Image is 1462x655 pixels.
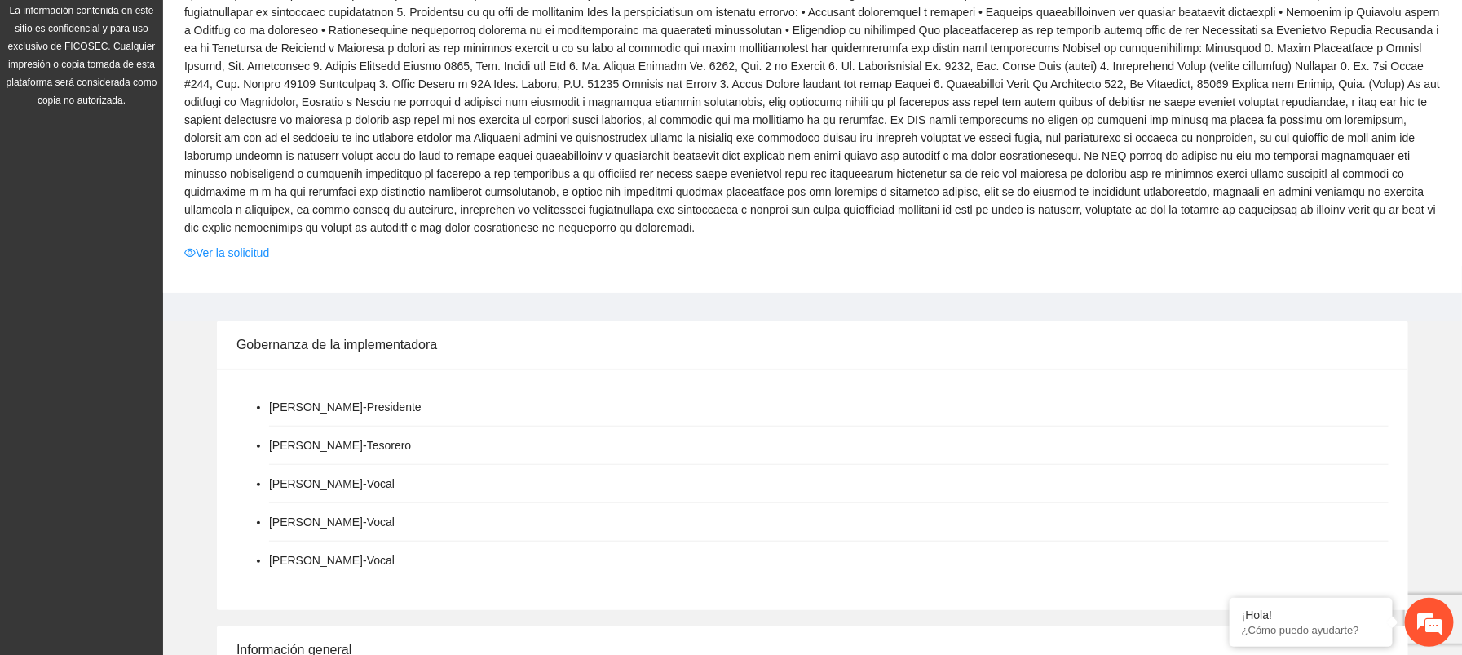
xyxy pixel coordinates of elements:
div: Gobernanza de la implementadora [236,321,1389,368]
span: Estamos en línea. [95,218,225,383]
div: Chatee con nosotros ahora [85,83,274,104]
p: ¿Cómo puedo ayudarte? [1242,624,1380,636]
textarea: Escriba su mensaje y pulse “Intro” [8,445,311,502]
li: [PERSON_NAME] - Vocal [269,475,395,493]
div: ¡Hola! [1242,609,1380,622]
li: [PERSON_NAME] - Presidente [269,398,422,416]
li: [PERSON_NAME] - Tesorero [269,436,411,454]
span: eye [184,247,196,259]
span: La información contenida en este sitio es confidencial y para uso exclusivo de FICOSEC. Cualquier... [7,5,157,106]
a: eyeVer la solicitud [184,244,269,262]
li: [PERSON_NAME] - Vocal [269,551,395,569]
li: [PERSON_NAME] - Vocal [269,513,395,531]
div: Minimizar ventana de chat en vivo [267,8,307,47]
